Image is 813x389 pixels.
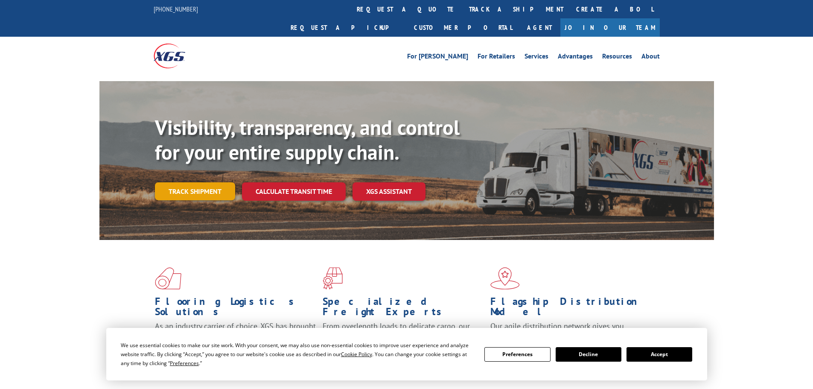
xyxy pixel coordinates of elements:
[155,114,460,165] b: Visibility, transparency, and control for your entire supply chain.
[641,53,660,62] a: About
[155,267,181,290] img: xgs-icon-total-supply-chain-intelligence-red
[478,53,515,62] a: For Retailers
[407,53,468,62] a: For [PERSON_NAME]
[490,267,520,290] img: xgs-icon-flagship-distribution-model-red
[155,182,235,200] a: Track shipment
[155,296,316,321] h1: Flooring Logistics Solutions
[106,328,707,380] div: Cookie Consent Prompt
[170,360,199,367] span: Preferences
[353,182,425,201] a: XGS ASSISTANT
[323,321,484,359] p: From overlength loads to delicate cargo, our experienced staff knows the best way to move your fr...
[284,18,408,37] a: Request a pickup
[121,341,474,368] div: We use essential cookies to make our site work. With your consent, we may also use non-essential ...
[560,18,660,37] a: Join Our Team
[558,53,593,62] a: Advantages
[341,351,372,358] span: Cookie Policy
[556,347,621,362] button: Decline
[408,18,519,37] a: Customer Portal
[155,321,316,351] span: As an industry carrier of choice, XGS has brought innovation and dedication to flooring logistics...
[627,347,692,362] button: Accept
[484,347,550,362] button: Preferences
[525,53,548,62] a: Services
[602,53,632,62] a: Resources
[490,321,647,341] span: Our agile distribution network gives you nationwide inventory management on demand.
[323,267,343,290] img: xgs-icon-focused-on-flooring-red
[242,182,346,201] a: Calculate transit time
[154,5,198,13] a: [PHONE_NUMBER]
[490,296,652,321] h1: Flagship Distribution Model
[323,296,484,321] h1: Specialized Freight Experts
[519,18,560,37] a: Agent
